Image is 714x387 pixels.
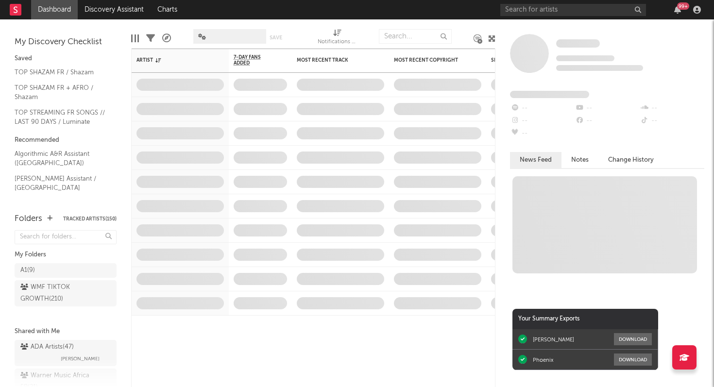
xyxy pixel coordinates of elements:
a: TOP SHAZAM FR / Shazam [15,67,107,78]
span: 7-Day Fans Added [234,54,272,66]
div: -- [510,102,575,115]
div: -- [640,102,704,115]
div: -- [575,115,639,127]
div: Spotify Monthly Listeners [491,57,564,63]
div: Filters [146,24,155,52]
div: A&R Pipeline [162,24,171,52]
div: -- [510,115,575,127]
div: -- [640,115,704,127]
a: TOP STREAMING FR SONGS // LAST 90 DAYS / Luminate [15,107,107,127]
span: Fans Added by Platform [510,91,589,98]
div: Saved [15,53,117,65]
span: Some Artist [556,39,600,48]
button: Download [614,353,652,366]
span: 0 fans last week [556,65,643,71]
button: Change History [598,152,663,168]
div: -- [510,127,575,140]
div: My Folders [15,249,117,261]
div: A1 ( 9 ) [20,265,35,276]
div: Notifications (Artist) [318,36,357,48]
a: WMF TIKTOK GROWTH(210) [15,280,117,306]
a: ADA Artists(47)[PERSON_NAME] [15,340,117,366]
input: Search for artists [500,4,646,16]
span: [PERSON_NAME] [61,353,100,365]
div: Most Recent Track [297,57,370,63]
div: Most Recent Copyright [394,57,467,63]
button: Download [614,333,652,345]
div: Phoenix [533,356,553,363]
a: A1(9) [15,263,117,278]
div: Recommended [15,135,117,146]
div: -- [575,102,639,115]
div: Artist [136,57,209,63]
div: My Discovery Checklist [15,36,117,48]
div: Notifications (Artist) [318,24,357,52]
a: Some Artist [556,39,600,49]
button: Save [270,35,282,40]
span: Tracking Since: [DATE] [556,55,614,61]
a: TOP SHAZAM FR + AFRO / Shazam [15,83,107,102]
button: News Feed [510,152,561,168]
div: Edit Columns [131,24,139,52]
div: WMF TIKTOK GROWTH ( 210 ) [20,282,89,305]
div: ADA Artists ( 47 ) [20,341,74,353]
div: 99 + [677,2,689,10]
a: Algorithmic A&R Assistant ([GEOGRAPHIC_DATA]) [15,149,107,168]
input: Search... [379,29,452,44]
div: Folders [15,213,42,225]
button: 99+ [674,6,681,14]
div: Shared with Me [15,326,117,337]
a: [PERSON_NAME] Assistant / [GEOGRAPHIC_DATA] [15,173,107,193]
input: Search for folders... [15,230,117,244]
div: [PERSON_NAME] [533,336,574,343]
div: Your Summary Exports [512,309,658,329]
button: Notes [561,152,598,168]
button: Tracked Artists(150) [63,217,117,221]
